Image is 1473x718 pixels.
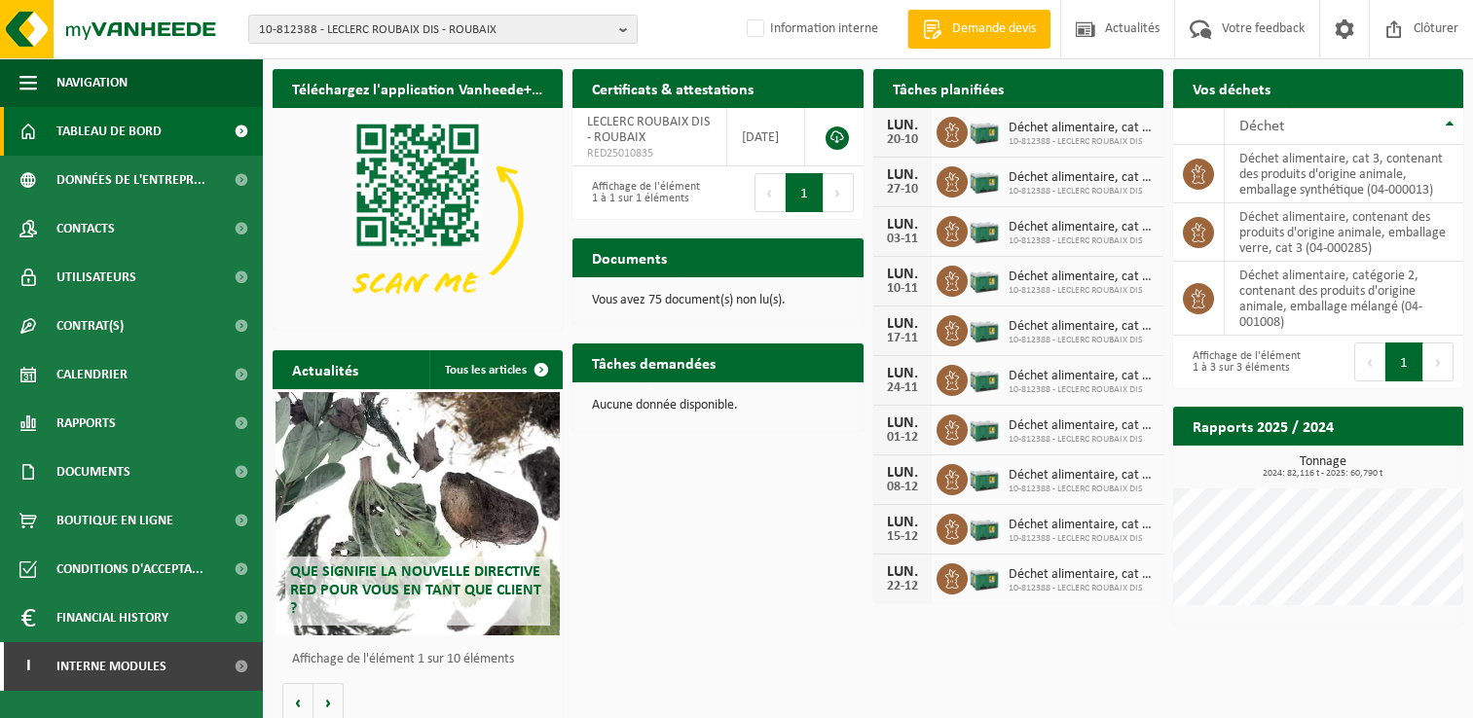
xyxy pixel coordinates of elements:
img: Download de VHEPlus App [273,108,563,326]
button: Previous [1354,342,1385,381]
span: Déchet alimentaire, cat 3, contenant des produits d'origine animale, emballage s... [1009,269,1154,285]
a: Demande devis [907,10,1050,49]
span: Déchet alimentaire, cat 3, contenant des produits d'origine animale, emballage s... [1009,468,1154,484]
h3: Tonnage [1183,455,1463,479]
img: PB-LB-0680-HPE-GN-01 [968,461,1001,494]
img: PB-LB-0680-HPE-GN-01 [968,511,1001,544]
span: Déchet alimentaire, cat 3, contenant des produits d'origine animale, emballage s... [1009,418,1154,434]
a: Tous les articles [429,350,561,389]
h2: Tâches planifiées [873,69,1023,107]
button: 10-812388 - LECLERC ROUBAIX DIS - ROUBAIX [248,15,638,44]
a: Consulter les rapports [1294,445,1461,484]
span: Déchet alimentaire, cat 3, contenant des produits d'origine animale, emballage s... [1009,170,1154,186]
div: 17-11 [883,332,922,345]
button: Next [1423,342,1454,381]
span: 10-812388 - LECLERC ROUBAIX DIS [1009,285,1154,297]
h2: Tâches demandées [572,343,735,381]
div: LUN. [883,415,922,431]
div: Affichage de l'élément 1 à 3 sur 3 éléments [1183,341,1308,383]
label: Information interne [743,15,878,44]
span: RED25010835 [587,146,712,162]
div: LUN. [883,465,922,481]
span: I [19,642,37,691]
span: Données de l'entrepr... [56,156,205,204]
div: LUN. [883,366,922,381]
div: 20-10 [883,133,922,147]
h2: Vos déchets [1173,69,1290,107]
div: LUN. [883,167,922,183]
div: LUN. [883,118,922,133]
span: Déchet alimentaire, cat 3, contenant des produits d'origine animale, emballage s... [1009,369,1154,384]
a: Que signifie la nouvelle directive RED pour vous en tant que client ? [276,392,560,635]
p: Affichage de l'élément 1 sur 10 éléments [292,653,553,666]
span: Utilisateurs [56,253,136,302]
div: 15-12 [883,530,922,544]
button: Previous [755,173,786,212]
span: Tableau de bord [56,107,162,156]
span: Conditions d'accepta... [56,545,203,593]
span: Déchet alimentaire, cat 3, contenant des produits d'origine animale, emballage s... [1009,220,1154,235]
button: 1 [786,173,824,212]
span: 2024: 82,116 t - 2025: 60,790 t [1183,469,1463,479]
span: Interne modules [56,642,166,691]
div: 01-12 [883,431,922,445]
img: PB-LB-0680-HPE-GN-01 [968,412,1001,445]
h2: Actualités [273,350,378,388]
td: déchet alimentaire, cat 3, contenant des produits d'origine animale, emballage synthétique (04-00... [1225,145,1463,203]
h2: Documents [572,238,686,276]
img: PB-LB-0680-HPE-GN-01 [968,312,1001,345]
span: 10-812388 - LECLERC ROUBAIX DIS [1009,484,1154,495]
span: 10-812388 - LECLERC ROUBAIX DIS [1009,583,1154,594]
div: 24-11 [883,381,922,395]
span: Contacts [56,204,115,253]
img: PB-LB-0680-HPE-GN-01 [968,163,1001,197]
div: Affichage de l'élément 1 à 1 sur 1 éléments [582,171,708,214]
span: Financial History [56,593,168,642]
div: LUN. [883,515,922,530]
img: PB-LB-0680-HPE-GN-01 [968,114,1001,147]
span: 10-812388 - LECLERC ROUBAIX DIS [1009,136,1154,148]
h2: Rapports 2025 / 2024 [1173,407,1353,445]
span: Déchet alimentaire, cat 3, contenant des produits d'origine animale, emballage s... [1009,319,1154,335]
img: PB-LB-0680-HPE-GN-01 [968,213,1001,246]
div: 03-11 [883,233,922,246]
div: 08-12 [883,481,922,494]
div: LUN. [883,564,922,580]
h2: Certificats & attestations [572,69,773,107]
span: 10-812388 - LECLERC ROUBAIX DIS [1009,434,1154,446]
span: LECLERC ROUBAIX DIS - ROUBAIX [587,115,710,145]
div: 27-10 [883,183,922,197]
div: LUN. [883,316,922,332]
img: PB-LB-0680-HPE-GN-01 [968,560,1001,593]
span: Déchet [1239,119,1284,134]
div: LUN. [883,267,922,282]
span: 10-812388 - LECLERC ROUBAIX DIS [1009,335,1154,346]
h2: Téléchargez l'application Vanheede+ maintenant! [273,69,563,107]
div: 22-12 [883,580,922,593]
span: Demande devis [947,19,1041,39]
img: PB-LB-0680-HPE-GN-01 [968,362,1001,395]
img: PB-LB-0680-HPE-GN-01 [968,263,1001,296]
span: Contrat(s) [56,302,124,350]
td: déchet alimentaire, contenant des produits d'origine animale, emballage verre, cat 3 (04-000285) [1225,203,1463,262]
span: Déchet alimentaire, cat 3, contenant des produits d'origine animale, emballage s... [1009,121,1154,136]
span: 10-812388 - LECLERC ROUBAIX DIS [1009,235,1154,247]
span: 10-812388 - LECLERC ROUBAIX DIS [1009,533,1154,545]
div: 10-11 [883,282,922,296]
p: Vous avez 75 document(s) non lu(s). [592,294,843,307]
span: Rapports [56,399,116,448]
span: Boutique en ligne [56,496,173,545]
span: Déchet alimentaire, cat 3, contenant des produits d'origine animale, emballage s... [1009,518,1154,533]
p: Aucune donnée disponible. [592,399,843,413]
span: 10-812388 - LECLERC ROUBAIX DIS [1009,384,1154,396]
button: Next [824,173,854,212]
span: Que signifie la nouvelle directive RED pour vous en tant que client ? [290,564,541,617]
span: 10-812388 - LECLERC ROUBAIX DIS [1009,186,1154,197]
span: Navigation [56,58,128,107]
div: LUN. [883,217,922,233]
span: Déchet alimentaire, cat 3, contenant des produits d'origine animale, emballage s... [1009,567,1154,583]
span: 10-812388 - LECLERC ROUBAIX DIS - ROUBAIX [259,16,611,45]
td: déchet alimentaire, catégorie 2, contenant des produits d'origine animale, emballage mélangé (04-... [1225,262,1463,336]
td: [DATE] [727,108,805,166]
button: 1 [1385,342,1423,381]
